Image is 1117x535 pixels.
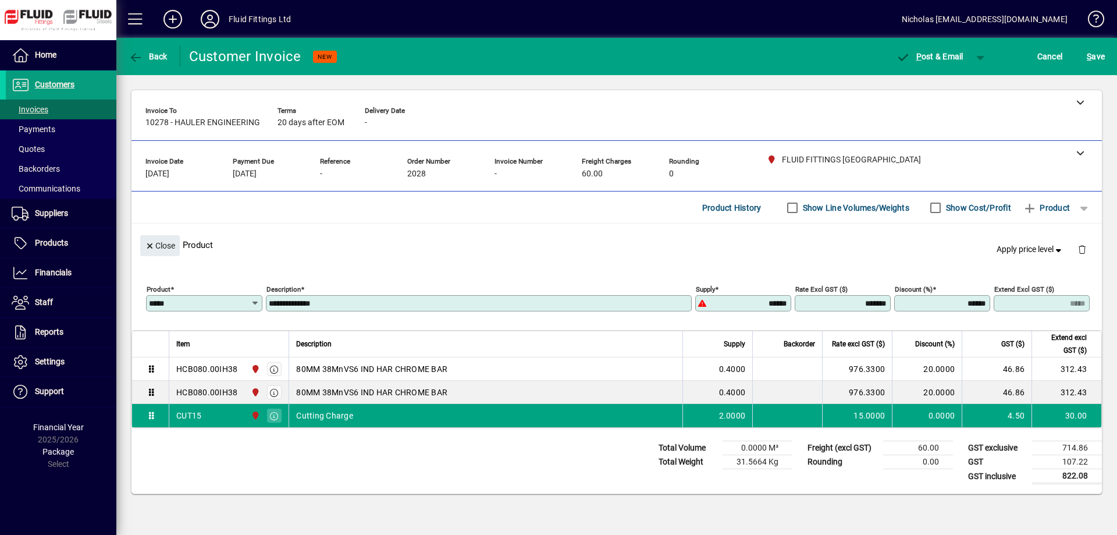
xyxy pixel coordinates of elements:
mat-label: Rate excl GST ($) [795,285,848,293]
div: CUT15 [176,410,201,421]
span: Close [145,236,175,256]
span: Products [35,238,68,247]
td: GST exclusive [962,441,1032,455]
div: HCB080.00IH38 [176,387,237,398]
span: 0.4000 [719,387,746,398]
button: Close [140,235,180,256]
td: Freight (excl GST) [802,441,883,455]
td: 60.00 [883,441,953,455]
td: 822.08 [1032,469,1102,484]
a: Communications [6,179,116,199]
span: Package [42,447,74,456]
span: Extend excl GST ($) [1039,331,1087,357]
span: NEW [318,53,332,61]
span: 20 days after EOM [278,118,344,127]
span: Payments [12,125,55,134]
td: 0.00 [883,455,953,469]
div: 976.3300 [830,363,885,375]
span: FLUID FITTINGS CHRISTCHURCH [248,386,261,399]
span: Invoices [12,105,48,114]
div: Nicholas [EMAIL_ADDRESS][DOMAIN_NAME] [902,10,1068,29]
span: 80MM 38MnVS6 IND HAR CHROME BAR [296,363,447,375]
span: Apply price level [997,243,1064,256]
span: FLUID FITTINGS CHRISTCHURCH [248,409,261,422]
div: Product [131,224,1102,266]
td: 0.0000 M³ [723,441,792,455]
button: Add [154,9,191,30]
span: GST ($) [1001,338,1024,350]
span: 2.0000 [719,410,746,421]
button: Product [1017,197,1076,218]
mat-label: Supply [696,285,715,293]
span: Supply [724,338,745,350]
a: Staff [6,288,116,317]
button: Back [126,46,170,67]
span: 0 [669,169,674,179]
button: Profile [191,9,229,30]
a: Support [6,377,116,406]
td: 4.50 [962,404,1031,427]
div: HCB080.00IH38 [176,363,237,375]
td: 20.0000 [892,357,962,381]
button: Save [1084,46,1108,67]
a: Invoices [6,100,116,119]
a: Reports [6,318,116,347]
td: 30.00 [1031,404,1101,427]
span: Discount (%) [915,338,955,350]
td: Rounding [802,455,883,469]
div: 15.0000 [830,410,885,421]
td: Total Volume [653,441,723,455]
a: Payments [6,119,116,139]
span: 60.00 [582,169,603,179]
td: 107.22 [1032,455,1102,469]
mat-label: Extend excl GST ($) [994,285,1054,293]
span: Reports [35,327,63,336]
span: ost & Email [896,52,963,61]
td: Total Weight [653,455,723,469]
span: Description [296,338,332,350]
span: 10278 - HAULER ENGINEERING [145,118,260,127]
span: FLUID FITTINGS CHRISTCHURCH [248,363,261,375]
td: 312.43 [1031,381,1101,404]
span: Settings [35,357,65,366]
span: Product [1023,199,1070,217]
span: Item [176,338,190,350]
td: 312.43 [1031,357,1101,381]
div: Customer Invoice [189,47,301,66]
label: Show Cost/Profit [944,202,1011,214]
span: 80MM 38MnVS6 IND HAR CHROME BAR [296,387,447,398]
span: Product History [702,199,762,217]
span: 2028 [407,169,426,179]
span: - [320,169,322,179]
td: 20.0000 [892,381,962,404]
span: ave [1087,47,1105,66]
span: - [365,118,367,127]
span: Rate excl GST ($) [832,338,885,350]
td: 31.5664 Kg [723,455,792,469]
span: Cutting Charge [296,410,353,421]
span: S [1087,52,1091,61]
span: Backorders [12,164,60,173]
a: Backorders [6,159,116,179]
td: GST [962,455,1032,469]
button: Post & Email [890,46,969,67]
span: Back [129,52,168,61]
td: 714.86 [1032,441,1102,455]
label: Show Line Volumes/Weights [801,202,909,214]
mat-label: Discount (%) [895,285,933,293]
span: Backorder [784,338,815,350]
span: Financial Year [33,423,84,432]
a: Products [6,229,116,258]
mat-label: Product [147,285,170,293]
span: Home [35,50,56,59]
span: Communications [12,184,80,193]
span: Customers [35,80,74,89]
a: Settings [6,348,116,377]
span: Quotes [12,144,45,154]
a: Financials [6,258,116,288]
a: Suppliers [6,199,116,228]
td: GST inclusive [962,469,1032,484]
button: Apply price level [992,239,1069,260]
a: Quotes [6,139,116,159]
button: Product History [698,197,766,218]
